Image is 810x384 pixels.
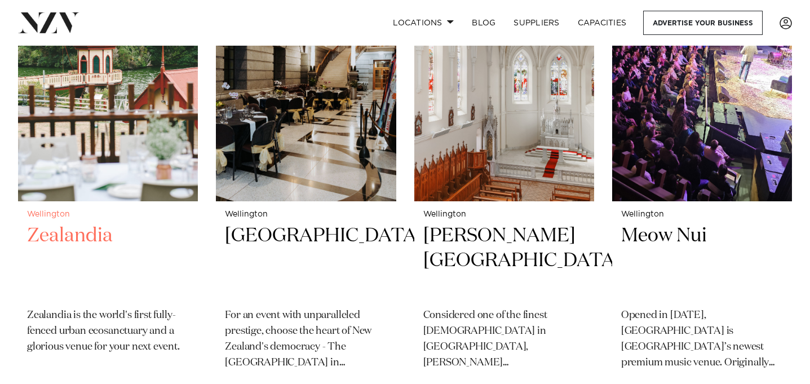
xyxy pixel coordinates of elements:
small: Wellington [621,210,783,219]
h2: [PERSON_NAME][GEOGRAPHIC_DATA] [423,223,585,299]
small: Wellington [27,210,189,219]
a: SUPPLIERS [504,11,568,35]
h2: [GEOGRAPHIC_DATA] [225,223,387,299]
a: Capacities [569,11,636,35]
h2: Meow Nui [621,223,783,299]
p: For an event with unparalleled prestige, choose the heart of New Zealand's democracy - The [GEOGR... [225,308,387,371]
a: Advertise your business [643,11,763,35]
p: Considered one of the finest [DEMOGRAPHIC_DATA] in [GEOGRAPHIC_DATA], [PERSON_NAME][GEOGRAPHIC_DA... [423,308,585,371]
small: Wellington [423,210,585,219]
p: Zealandia is the world's first fully-fenced urban ecosanctuary and a glorious venue for your next... [27,308,189,355]
p: Opened in [DATE], [GEOGRAPHIC_DATA] is [GEOGRAPHIC_DATA]’s newest premium music venue. Originally... [621,308,783,371]
img: nzv-logo.png [18,12,79,33]
h2: Zealandia [27,223,189,299]
a: Locations [384,11,463,35]
small: Wellington [225,210,387,219]
a: BLOG [463,11,504,35]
